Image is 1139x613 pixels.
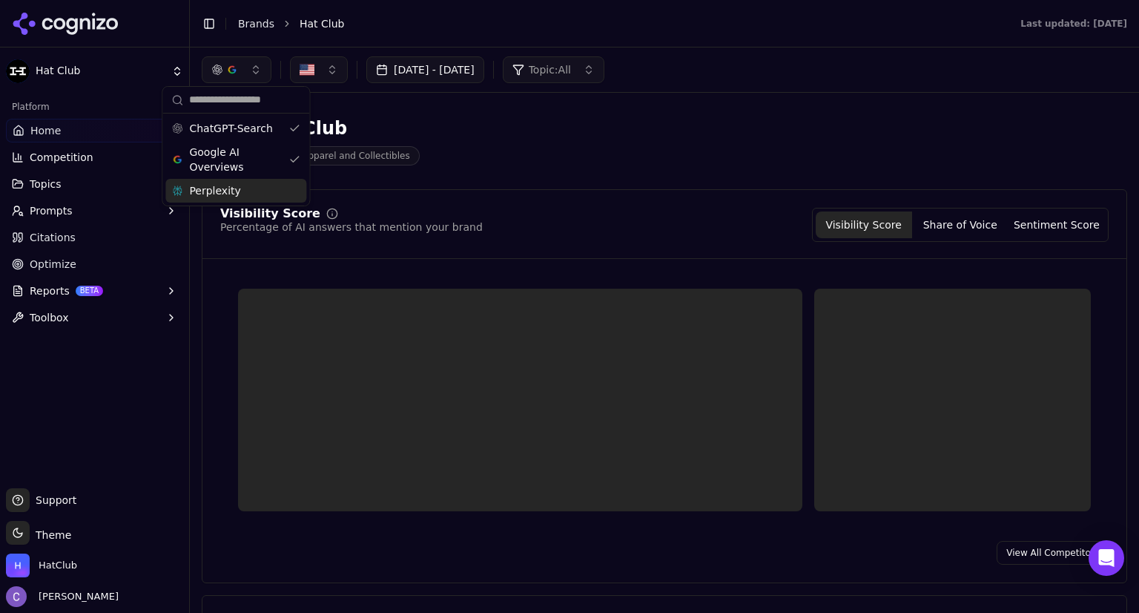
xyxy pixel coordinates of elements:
[30,493,76,508] span: Support
[261,117,420,140] div: Hat Club
[1020,18,1127,30] div: Last updated: [DATE]
[1089,540,1124,576] div: Open Intercom Messenger
[6,554,77,577] button: Open organization switcher
[366,56,484,83] button: [DATE] - [DATE]
[30,203,73,218] span: Prompts
[300,62,314,77] img: United States
[6,199,183,223] button: Prompts
[816,212,912,238] button: Visibility Score
[300,16,344,31] span: Hat Club
[30,529,71,541] span: Theme
[189,121,272,136] span: ChatGPT-Search
[238,16,991,31] nav: breadcrumb
[529,62,571,77] span: Topic: All
[30,310,69,325] span: Toolbox
[30,150,93,165] span: Competition
[39,559,77,572] span: HatClub
[36,65,165,78] span: Hat Club
[30,177,62,191] span: Topics
[6,172,183,196] button: Topics
[189,183,240,198] span: Perplexity
[6,95,183,119] div: Platform
[30,123,61,138] span: Home
[6,226,183,249] a: Citations
[6,59,30,83] img: Hat Club
[30,283,70,298] span: Reports
[6,586,27,607] img: Chris Hayes
[261,146,420,165] span: Sports Apparel and Collectibles
[997,541,1109,565] a: View All Competitors
[33,590,119,603] span: [PERSON_NAME]
[220,220,483,235] div: Percentage of AI answers that mention your brand
[30,257,76,272] span: Optimize
[6,554,30,577] img: HatClub
[30,230,76,245] span: Citations
[912,212,1008,238] button: Share of Voice
[6,252,183,276] a: Optimize
[238,18,274,30] a: Brands
[220,208,320,220] div: Visibility Score
[162,114,309,206] div: Suggestions
[1008,212,1105,238] button: Sentiment Score
[6,119,183,142] a: Home
[189,145,283,174] span: Google AI Overviews
[6,586,119,607] button: Open user button
[6,145,183,169] button: Competition
[6,306,183,330] button: Toolbox
[76,286,103,296] span: BETA
[6,279,183,303] button: ReportsBETA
